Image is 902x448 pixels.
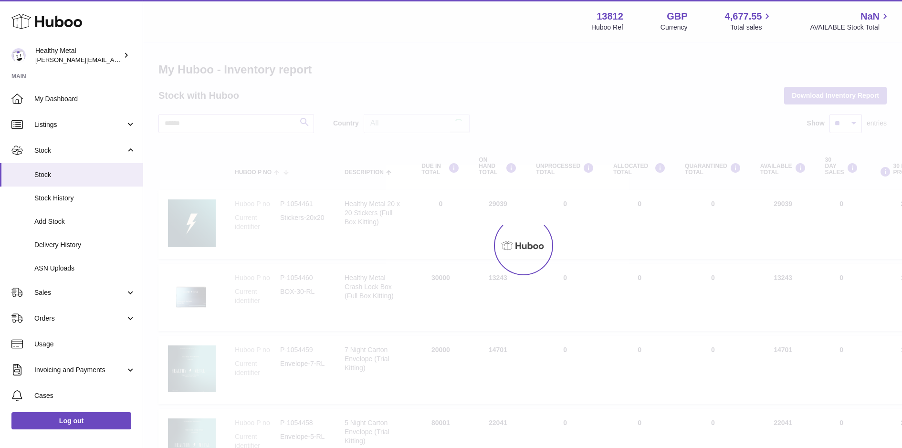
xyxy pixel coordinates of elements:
[34,240,136,250] span: Delivery History
[591,23,623,32] div: Huboo Ref
[730,23,773,32] span: Total sales
[34,264,136,273] span: ASN Uploads
[34,391,136,400] span: Cases
[11,48,26,63] img: jose@healthy-metal.com
[34,217,136,226] span: Add Stock
[34,170,136,179] span: Stock
[34,288,126,297] span: Sales
[35,46,121,64] div: Healthy Metal
[34,340,136,349] span: Usage
[11,412,131,429] a: Log out
[34,314,126,323] span: Orders
[810,23,891,32] span: AVAILABLE Stock Total
[667,10,687,23] strong: GBP
[34,365,126,375] span: Invoicing and Payments
[597,10,623,23] strong: 13812
[34,194,136,203] span: Stock History
[725,10,762,23] span: 4,677.55
[35,56,191,63] span: [PERSON_NAME][EMAIL_ADDRESS][DOMAIN_NAME]
[810,10,891,32] a: NaN AVAILABLE Stock Total
[34,94,136,104] span: My Dashboard
[34,120,126,129] span: Listings
[725,10,773,32] a: 4,677.55 Total sales
[34,146,126,155] span: Stock
[860,10,880,23] span: NaN
[661,23,688,32] div: Currency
